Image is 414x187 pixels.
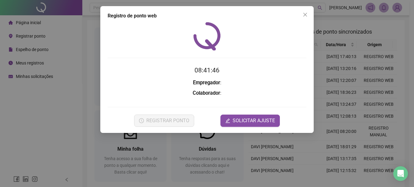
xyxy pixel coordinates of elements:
[108,12,306,20] div: Registro de ponto web
[393,166,408,181] div: Open Intercom Messenger
[195,67,219,74] time: 08:41:46
[233,117,275,124] span: SOLICITAR AJUSTE
[220,115,280,127] button: editSOLICITAR AJUSTE
[225,118,230,123] span: edit
[193,22,221,50] img: QRPoint
[134,115,194,127] button: REGISTRAR PONTO
[193,90,220,96] strong: Colaborador
[303,12,308,17] span: close
[108,89,306,97] h3: :
[108,79,306,87] h3: :
[193,80,220,86] strong: Empregador
[300,10,310,20] button: Close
